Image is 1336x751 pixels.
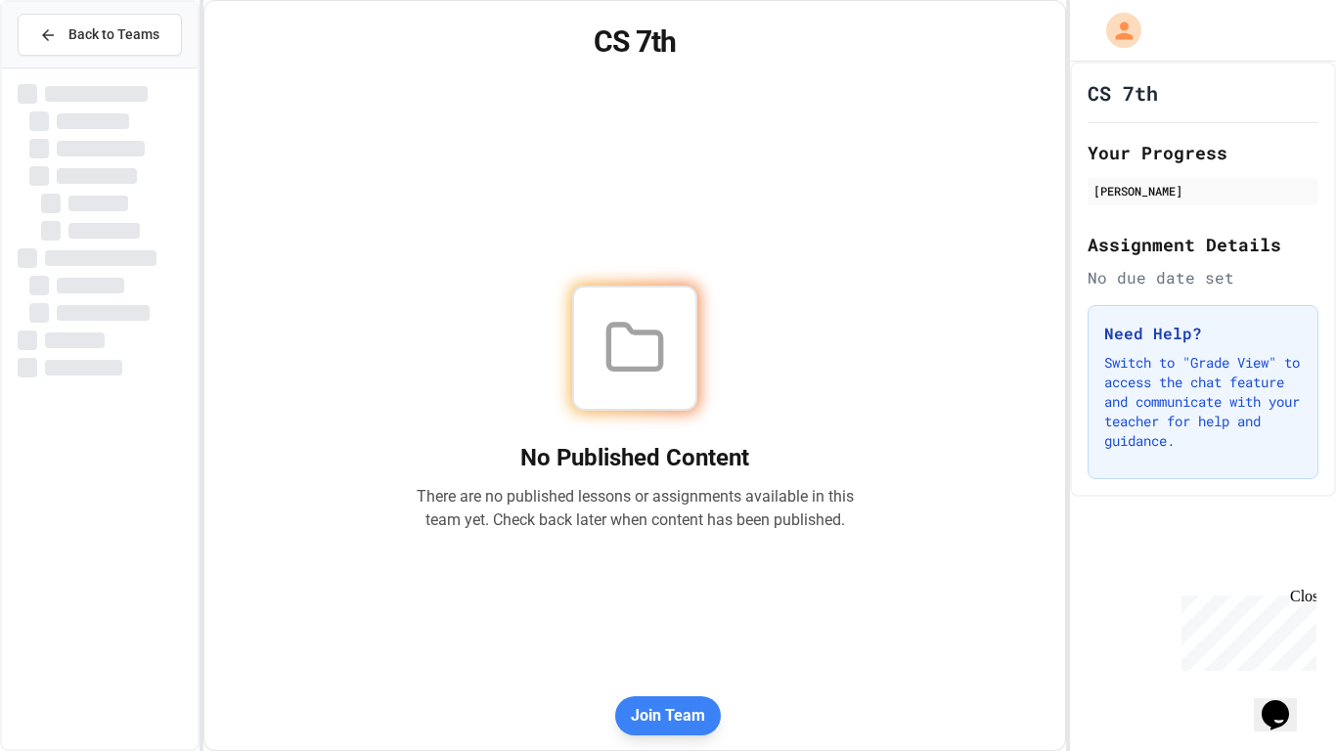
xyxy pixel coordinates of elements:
[1254,673,1316,731] iframe: chat widget
[1088,231,1318,258] h2: Assignment Details
[1104,322,1302,345] h3: Need Help?
[1088,266,1318,289] div: No due date set
[416,485,854,532] p: There are no published lessons or assignments available in this team yet. Check back later when c...
[18,14,182,56] button: Back to Teams
[68,24,159,45] span: Back to Teams
[8,8,135,124] div: Chat with us now!Close
[615,696,721,735] button: Join Team
[1088,79,1158,107] h1: CS 7th
[416,442,854,473] h2: No Published Content
[1088,139,1318,166] h2: Your Progress
[1086,8,1146,53] div: My Account
[1093,182,1313,199] div: [PERSON_NAME]
[1104,353,1302,451] p: Switch to "Grade View" to access the chat feature and communicate with your teacher for help and ...
[228,24,1043,60] h1: CS 7th
[1174,588,1316,671] iframe: chat widget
